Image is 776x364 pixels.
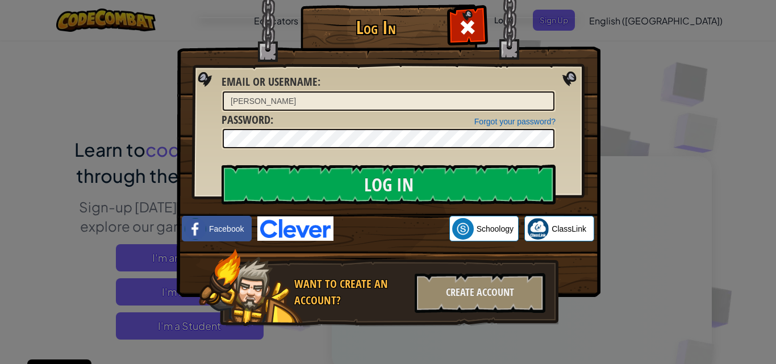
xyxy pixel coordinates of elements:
input: Log In [222,165,556,204]
div: Want to create an account? [294,276,408,308]
label: : [222,74,320,90]
iframe: Sign in with Google Button [333,216,449,241]
label: : [222,112,273,128]
span: Facebook [209,223,244,235]
span: Schoology [477,223,514,235]
img: schoology.png [452,218,474,240]
div: Create Account [415,273,545,313]
a: Forgot your password? [474,117,556,126]
img: clever-logo-blue.png [257,216,333,241]
img: classlink-logo-small.png [527,218,549,240]
span: ClassLink [552,223,586,235]
img: facebook_small.png [185,218,206,240]
span: Password [222,112,270,127]
h1: Log In [303,18,448,37]
span: Email or Username [222,74,318,89]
